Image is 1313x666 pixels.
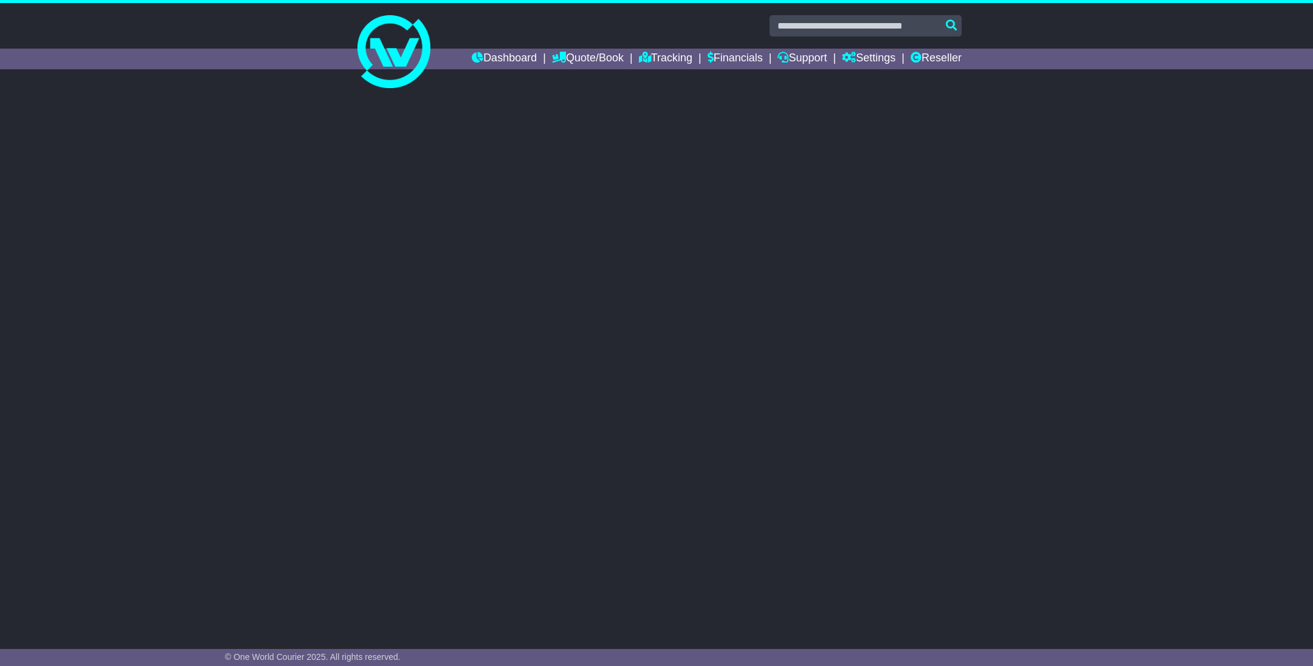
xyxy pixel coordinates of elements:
[552,49,624,69] a: Quote/Book
[777,49,827,69] a: Support
[225,652,401,662] span: © One World Courier 2025. All rights reserved.
[708,49,763,69] a: Financials
[911,49,962,69] a: Reseller
[472,49,537,69] a: Dashboard
[842,49,895,69] a: Settings
[639,49,692,69] a: Tracking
